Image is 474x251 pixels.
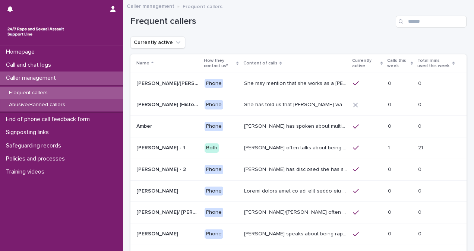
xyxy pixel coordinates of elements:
[244,100,349,108] p: She has told us that Prince Andrew was involved with her abuse. Men from Hollywood (or 'Hollywood...
[418,165,423,173] p: 0
[130,16,393,27] h1: Frequent callers
[244,229,349,237] p: Caller speaks about being raped and abused by the police and her ex-husband of 20 years. She has ...
[130,159,467,180] tr: [PERSON_NAME] - 2[PERSON_NAME] - 2 Phone[PERSON_NAME] has disclosed she has survived two rapes, o...
[130,73,467,94] tr: [PERSON_NAME]/[PERSON_NAME] (Anon/'I don't know'/'I can't remember')[PERSON_NAME]/[PERSON_NAME] (...
[183,2,222,10] p: Frequent callers
[3,168,50,175] p: Training videos
[130,202,467,223] tr: [PERSON_NAME]/ [PERSON_NAME][PERSON_NAME]/ [PERSON_NAME] Phone[PERSON_NAME]/[PERSON_NAME] often t...
[388,100,393,108] p: 0
[136,59,149,67] p: Name
[418,229,423,237] p: 0
[388,122,393,130] p: 0
[418,122,423,130] p: 0
[205,100,223,109] div: Phone
[3,74,62,82] p: Caller management
[244,143,349,151] p: Amy often talks about being raped a night before or 2 weeks ago or a month ago. She also makes re...
[3,90,54,96] p: Frequent callers
[205,122,223,131] div: Phone
[130,94,467,116] tr: [PERSON_NAME] (Historic Plan)[PERSON_NAME] (Historic Plan) PhoneShe has told us that [PERSON_NAME...
[244,208,349,216] p: Anna/Emma often talks about being raped at gunpoint at the age of 13/14 by her ex-partner, aged 1...
[3,142,67,149] p: Safeguarding records
[3,155,71,162] p: Policies and processes
[388,79,393,87] p: 0
[3,116,96,123] p: End of phone call feedback form
[244,122,349,130] p: Amber has spoken about multiple experiences of sexual abuse. Amber told us she is now 18 (as of 0...
[204,57,235,70] p: How they contact us?
[205,143,219,153] div: Both
[418,187,423,194] p: 0
[130,137,467,159] tr: [PERSON_NAME] - 1[PERSON_NAME] - 1 Both[PERSON_NAME] often talks about being raped a night before...
[130,180,467,202] tr: [PERSON_NAME][PERSON_NAME] PhoneLoremi dolors amet co adi elit seddo eiu tempor in u labor et dol...
[418,208,423,216] p: 0
[136,122,154,130] p: Amber
[205,79,223,88] div: Phone
[387,57,408,70] p: Calls this week
[3,61,57,69] p: Call and chat logs
[127,1,174,10] a: Caller management
[418,143,424,151] p: 21
[418,79,423,87] p: 0
[244,187,349,194] p: Andrew shared that he has been raped and beaten by a group of men in or near his home twice withi...
[130,116,467,137] tr: AmberAmber Phone[PERSON_NAME] has spoken about multiple experiences of [MEDICAL_DATA]. [PERSON_NA...
[388,208,393,216] p: 0
[6,24,66,39] img: rhQMoQhaT3yELyF149Cw
[205,208,223,217] div: Phone
[388,187,393,194] p: 0
[136,143,187,151] p: [PERSON_NAME] - 1
[388,143,391,151] p: 1
[136,187,180,194] p: [PERSON_NAME]
[136,100,200,108] p: [PERSON_NAME] (Historic Plan)
[3,129,55,136] p: Signposting links
[136,229,180,237] p: [PERSON_NAME]
[244,79,349,87] p: She may mention that she works as a Nanny, looking after two children. Abbie / Emily has let us k...
[396,16,467,28] input: Search
[3,48,41,55] p: Homepage
[352,57,379,70] p: Currently active
[388,229,393,237] p: 0
[205,165,223,174] div: Phone
[205,229,223,239] div: Phone
[417,57,451,70] p: Total mins used this week
[130,36,185,48] button: Currently active
[3,102,71,108] p: Abusive/Banned callers
[136,165,187,173] p: [PERSON_NAME] - 2
[205,187,223,196] div: Phone
[136,208,200,216] p: [PERSON_NAME]/ [PERSON_NAME]
[418,100,423,108] p: 0
[244,165,349,173] p: Amy has disclosed she has survived two rapes, one in the UK and the other in Australia in 2013. S...
[136,79,200,87] p: Abbie/Emily (Anon/'I don't know'/'I can't remember')
[130,223,467,245] tr: [PERSON_NAME][PERSON_NAME] Phone[PERSON_NAME] speaks about being raped and abused by the police a...
[388,165,393,173] p: 0
[243,59,278,67] p: Content of calls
